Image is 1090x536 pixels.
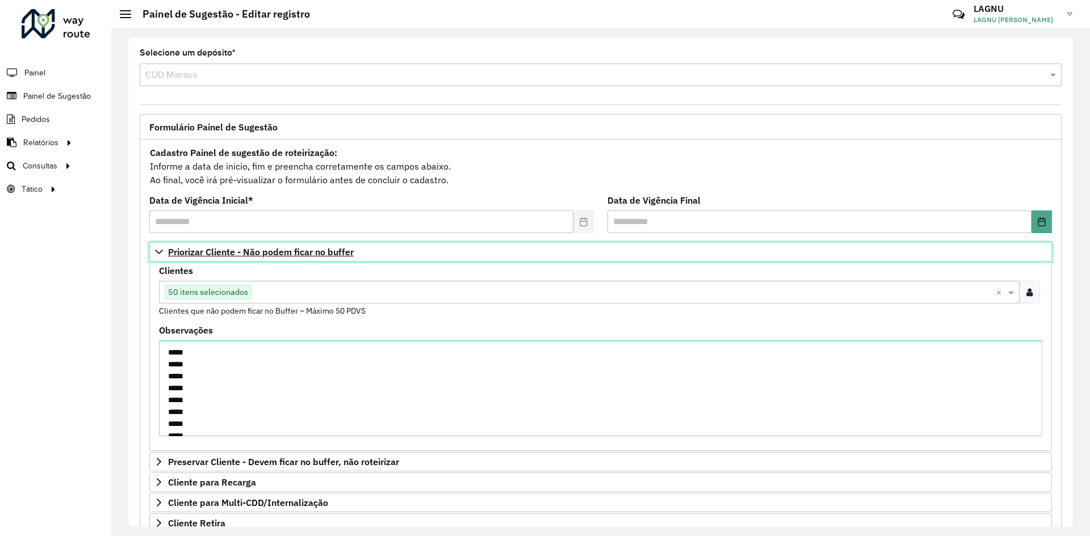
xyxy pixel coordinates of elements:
[607,193,701,207] label: Data de Vigência Final
[159,323,213,337] label: Observações
[149,242,1052,261] a: Priorizar Cliente - Não podem ficar no buffer
[140,46,236,60] label: Selecione um depósito
[149,193,253,207] label: Data de Vigência Inicial
[168,498,328,507] span: Cliente para Multi-CDD/Internalização
[159,264,193,277] label: Clientes
[168,518,225,527] span: Cliente Retira
[149,145,1052,187] div: Informe a data de inicio, fim e preencha corretamente os campos abaixo. Ao final, você irá pré-vi...
[165,285,251,299] span: 50 itens selecionados
[131,8,310,20] h2: Painel de Sugestão - Editar registro
[149,123,278,132] span: Formulário Painel de Sugestão
[1032,210,1052,233] button: Choose Date
[23,90,91,102] span: Painel de Sugestão
[149,493,1052,512] a: Cliente para Multi-CDD/Internalização
[22,183,43,195] span: Tático
[996,285,1005,299] span: Clear all
[23,160,57,172] span: Consultas
[974,15,1059,25] span: LAGNU [PERSON_NAME]
[149,452,1052,471] a: Preservar Cliente - Devem ficar no buffer, não roteirizar
[149,261,1052,451] div: Priorizar Cliente - Não podem ficar no buffer
[24,67,45,79] span: Painel
[946,2,971,27] a: Contato Rápido
[159,306,366,316] small: Clientes que não podem ficar no Buffer – Máximo 50 PDVS
[149,472,1052,492] a: Cliente para Recarga
[22,113,50,125] span: Pedidos
[974,3,1059,14] h3: LAGNU
[168,478,256,487] span: Cliente para Recarga
[150,147,337,158] strong: Cadastro Painel de sugestão de roteirização:
[168,247,354,256] span: Priorizar Cliente - Não podem ficar no buffer
[23,137,58,149] span: Relatórios
[168,457,399,466] span: Preservar Cliente - Devem ficar no buffer, não roteirizar
[149,513,1052,533] a: Cliente Retira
